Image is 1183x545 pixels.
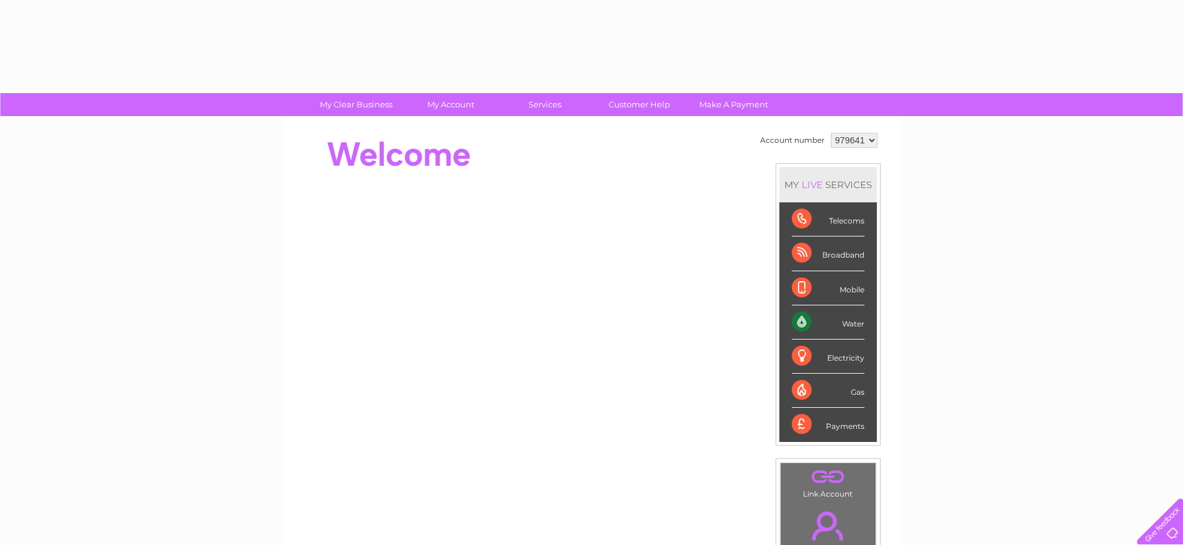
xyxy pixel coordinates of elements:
a: Customer Help [588,93,691,116]
div: MY SERVICES [779,167,877,202]
div: Mobile [792,271,864,305]
div: LIVE [799,179,825,191]
div: Broadband [792,236,864,271]
a: My Clear Business [305,93,407,116]
a: . [784,466,873,488]
div: Telecoms [792,202,864,236]
td: Link Account [780,462,876,502]
td: Account number [757,130,828,151]
a: Make A Payment [682,93,785,116]
a: My Account [399,93,502,116]
div: Gas [792,374,864,408]
div: Payments [792,408,864,441]
div: Water [792,305,864,340]
div: Electricity [792,340,864,374]
a: Services [494,93,596,116]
